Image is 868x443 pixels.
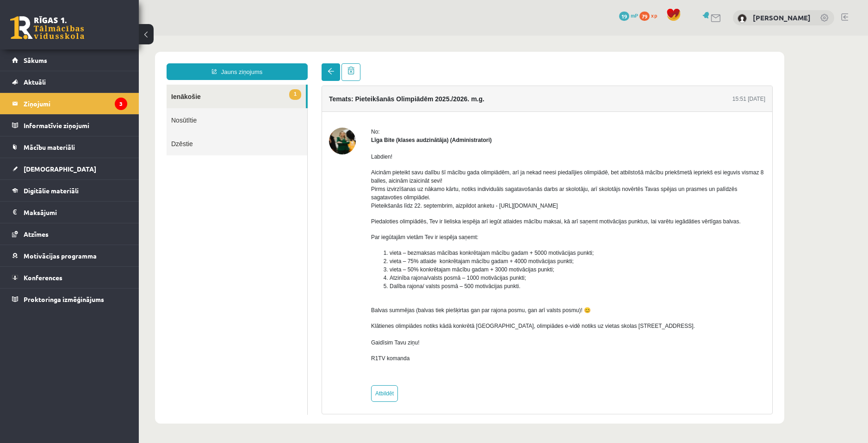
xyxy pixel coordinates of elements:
[631,12,638,19] span: mP
[28,96,168,120] a: Dzēstie
[190,60,346,67] h4: Temats: Pieteikšanās Olimpiādēm 2025./2026. m.g.
[251,213,626,221] li: vieta – bezmaksas mācības konkrētajam mācību gadam + 5000 motivācijas punkti;
[753,13,811,22] a: [PERSON_NAME]
[24,78,46,86] span: Aktuāli
[12,49,127,71] a: Sākums
[12,267,127,288] a: Konferences
[24,230,49,238] span: Atzīmes
[28,49,167,73] a: 1Ienākošie
[232,350,259,366] a: Atbildēt
[251,238,626,246] li: Atzinība rajona/valsts posmā – 1000 motivācijas punkti;
[232,271,626,279] p: Balvas summējas (balvas tiek piešķirtas gan par rajona posmu, gan arī valsts posmu)! 😊
[24,273,62,282] span: Konferences
[12,158,127,179] a: [DEMOGRAPHIC_DATA]
[190,92,217,119] img: Līga Bite (klases audzinātāja)
[24,93,127,114] legend: Ziņojumi
[24,186,79,195] span: Digitālie materiāli
[639,12,650,21] span: 79
[115,98,127,110] i: 3
[594,59,626,68] div: 15:51 [DATE]
[232,286,626,311] p: Klātienes olimpiādes notiks kādā konkrētā [GEOGRAPHIC_DATA], olimpiādes e-vidē notiks uz vietas s...
[150,54,162,64] span: 1
[232,101,353,108] strong: Līga Bite (klases audzinātāja) (Administratori)
[232,117,626,125] p: Labdien!
[12,180,127,201] a: Digitālie materiāli
[232,319,626,327] p: R1TV komanda
[24,56,47,64] span: Sākums
[251,246,626,255] li: Dalība rajona/ valsts posmā – 500 motivācijas punkti.
[12,71,127,92] a: Aktuāli
[12,289,127,310] a: Proktoringa izmēģinājums
[24,165,96,173] span: [DEMOGRAPHIC_DATA]
[12,245,127,266] a: Motivācijas programma
[12,115,127,136] a: Informatīvie ziņojumi
[738,14,747,23] img: Kristaps Zomerfelds
[232,92,626,100] div: No:
[12,202,127,223] a: Maksājumi
[251,230,626,238] li: vieta – 50% konkrētajam mācību gadam + 3000 motivācijas punkti;
[28,73,168,96] a: Nosūtītie
[24,295,104,303] span: Proktoringa izmēģinājums
[28,28,169,44] a: Jauns ziņojums
[24,115,127,136] legend: Informatīvie ziņojumi
[251,221,626,230] li: vieta – 75% atlaide konkrētajam mācību gadam + 4000 motivācijas punkti;
[619,12,629,21] span: 19
[12,93,127,114] a: Ziņojumi3
[12,223,127,245] a: Atzīmes
[232,197,626,206] p: Par iegūtajām vietām Tev ir iespēja saņemt:
[232,133,626,174] p: Aicinām pieteikt savu dalību šī mācību gada olimpiādēm, arī ja nekad neesi piedalījies olimpiādē,...
[24,202,127,223] legend: Maksājumi
[24,143,75,151] span: Mācību materiāli
[24,252,97,260] span: Motivācijas programma
[10,16,84,39] a: Rīgas 1. Tālmācības vidusskola
[651,12,657,19] span: xp
[232,182,626,190] p: Piedaloties olimpiādēs, Tev ir lieliska iespēja arī iegūt atlaides mācību maksai, kā arī saņemt m...
[639,12,662,19] a: 79 xp
[12,136,127,158] a: Mācību materiāli
[619,12,638,19] a: 19 mP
